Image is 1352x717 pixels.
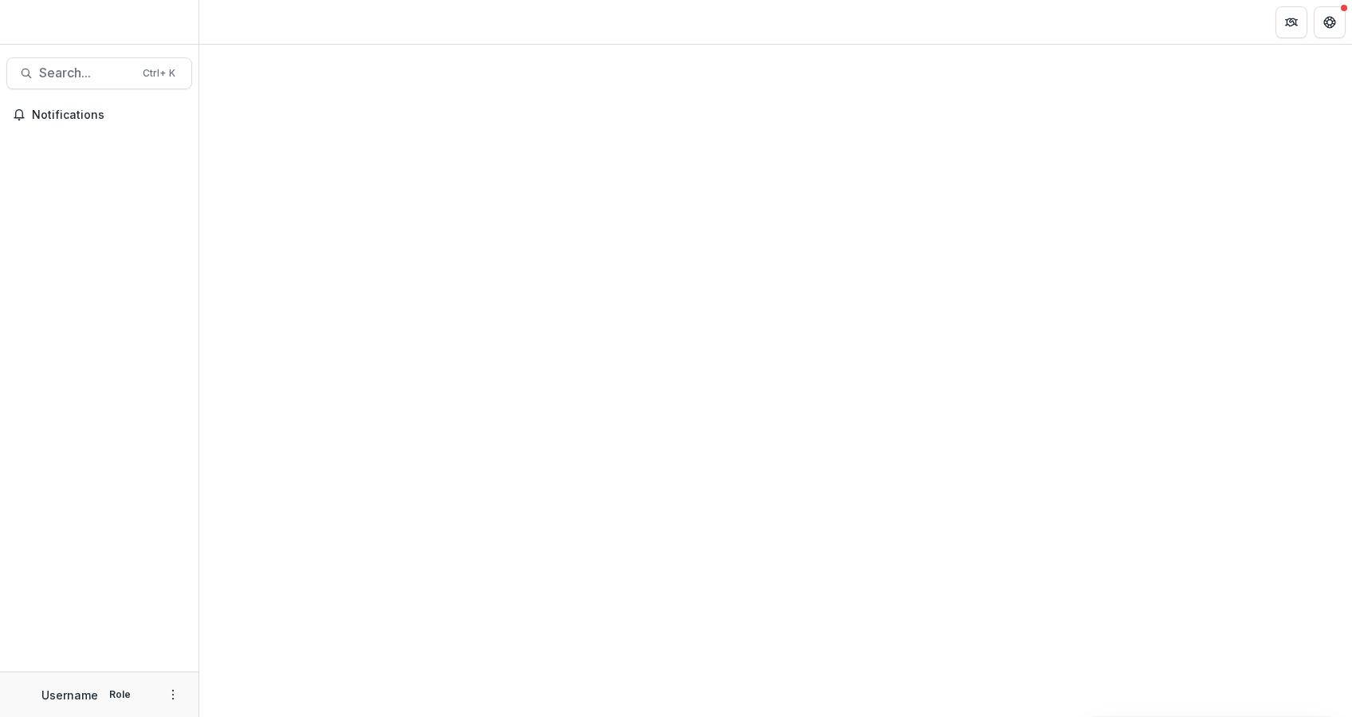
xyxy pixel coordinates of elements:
[32,108,186,122] span: Notifications
[39,65,133,81] span: Search...
[6,57,192,89] button: Search...
[6,102,192,128] button: Notifications
[1275,6,1307,38] button: Partners
[1314,6,1346,38] button: Get Help
[41,687,98,703] p: Username
[140,65,179,82] div: Ctrl + K
[163,685,183,704] button: More
[104,687,136,702] p: Role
